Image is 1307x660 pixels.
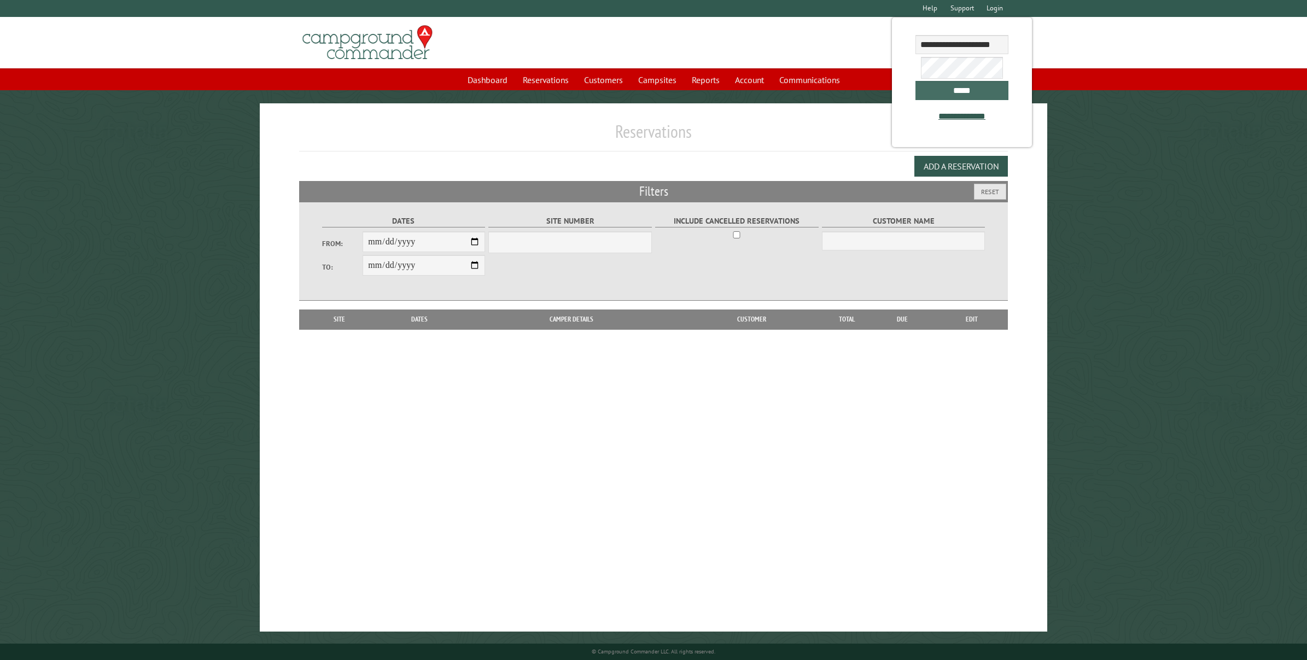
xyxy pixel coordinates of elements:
img: Campground Commander [299,21,436,64]
th: Site [305,309,374,329]
th: Dates [374,309,465,329]
a: Reports [685,69,726,90]
a: Customers [577,69,629,90]
label: Site Number [488,215,651,227]
a: Account [728,69,771,90]
a: Reservations [516,69,575,90]
th: Due [869,309,936,329]
h2: Filters [299,181,1008,202]
a: Communications [773,69,847,90]
th: Total [825,309,869,329]
button: Reset [974,184,1006,200]
th: Camper Details [465,309,678,329]
h1: Reservations [299,121,1008,151]
button: Add a Reservation [914,156,1008,177]
a: Dashboard [461,69,514,90]
a: Campsites [632,69,683,90]
label: Customer Name [822,215,985,227]
label: Dates [322,215,485,227]
label: Include Cancelled Reservations [655,215,818,227]
th: Customer [678,309,825,329]
th: Edit [936,309,1008,329]
label: From: [322,238,363,249]
label: To: [322,262,363,272]
small: © Campground Commander LLC. All rights reserved. [592,648,715,655]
